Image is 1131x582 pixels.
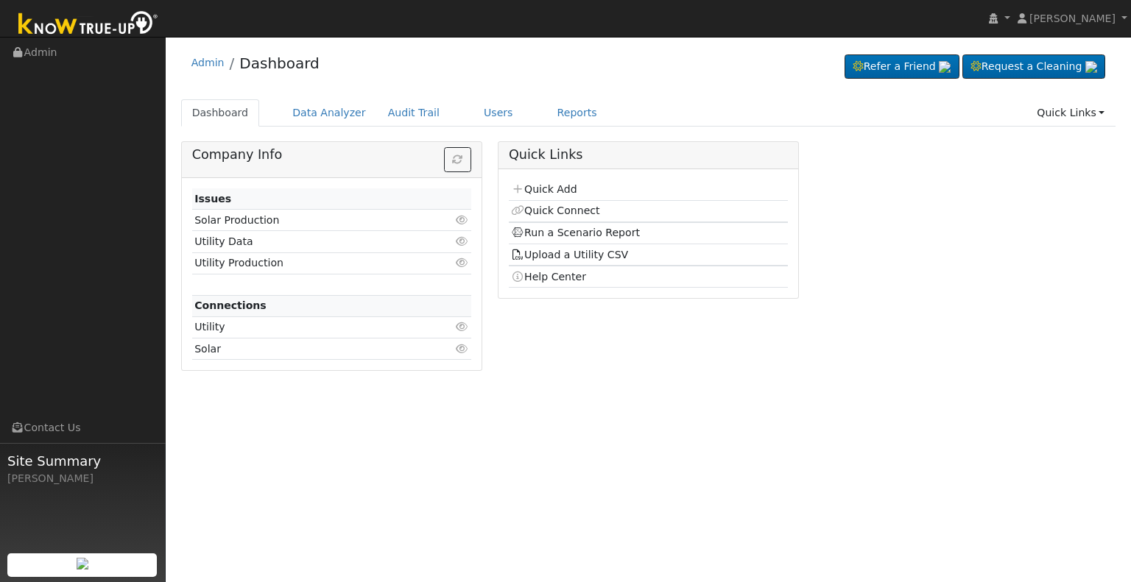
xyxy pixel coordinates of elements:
a: Help Center [511,271,586,283]
img: retrieve [939,61,951,73]
img: retrieve [77,558,88,569]
td: Solar [192,338,426,360]
a: Quick Links [1026,99,1116,127]
a: Reports [546,99,608,127]
i: Click to view [456,322,469,332]
strong: Issues [194,193,231,205]
a: Data Analyzer [281,99,377,127]
i: Click to view [456,344,469,354]
span: Site Summary [7,451,158,471]
a: Quick Add [511,183,577,195]
div: [PERSON_NAME] [7,471,158,486]
i: Click to view [456,258,469,268]
a: Audit Trail [377,99,451,127]
a: Quick Connect [511,205,599,216]
a: Dashboard [181,99,260,127]
a: Dashboard [239,54,320,72]
i: Click to view [456,236,469,246]
a: Upload a Utility CSV [511,249,628,260]
img: retrieve [1085,61,1097,73]
img: Know True-Up [11,8,166,41]
a: Refer a Friend [845,54,959,79]
h5: Company Info [192,147,471,163]
span: [PERSON_NAME] [1029,13,1116,24]
a: Admin [191,57,225,68]
a: Run a Scenario Report [511,227,640,238]
i: Click to view [456,215,469,225]
strong: Connections [194,299,267,311]
td: Utility [192,316,426,338]
td: Utility Data [192,231,426,252]
h5: Quick Links [509,147,788,163]
td: Utility Production [192,252,426,274]
a: Request a Cleaning [962,54,1105,79]
td: Solar Production [192,210,426,231]
a: Users [473,99,524,127]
